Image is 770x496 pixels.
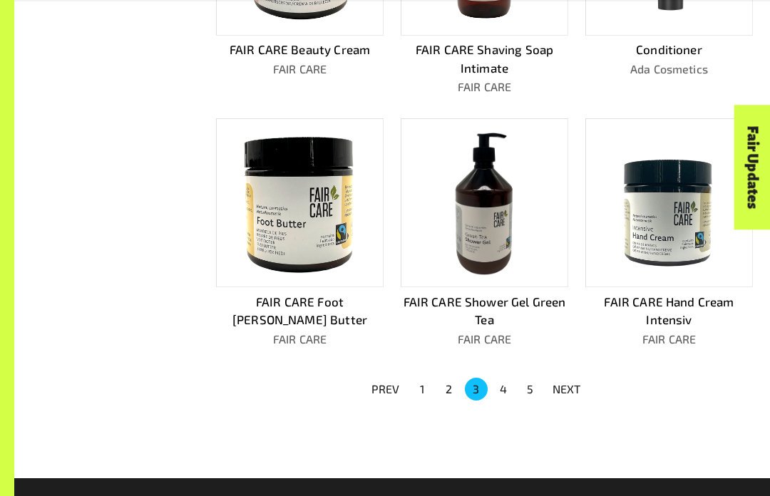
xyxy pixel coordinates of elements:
nav: pagination navigation [363,376,590,402]
p: FAIR CARE [585,331,753,348]
button: page 3 [465,378,488,401]
p: FAIR CARE [401,331,568,348]
button: Go to page 4 [492,378,515,401]
p: FAIR CARE Foot [PERSON_NAME] Butter [216,293,384,329]
p: FAIR CARE Hand Cream Intensiv [585,293,753,329]
p: Ada Cosmetics [585,61,753,78]
button: Go to page 1 [411,378,433,401]
p: FAIR CARE Shaving Soap Intimate [401,41,568,77]
p: FAIR CARE Beauty Cream [216,41,384,59]
a: FAIR CARE Hand Cream IntensivFAIR CARE [585,118,753,348]
button: PREV [363,376,409,402]
button: NEXT [544,376,590,402]
p: FAIR CARE [401,78,568,95]
p: NEXT [553,381,581,398]
p: Conditioner [585,41,753,59]
p: FAIR CARE [216,61,384,78]
p: FAIR CARE [216,331,384,348]
button: Go to page 2 [438,378,461,401]
p: FAIR CARE Shower Gel Green Tea [401,293,568,329]
a: FAIR CARE Shower Gel Green TeaFAIR CARE [401,118,568,348]
p: PREV [371,381,400,398]
a: FAIR CARE Foot [PERSON_NAME] ButterFAIR CARE [216,118,384,348]
button: Go to page 5 [519,378,542,401]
